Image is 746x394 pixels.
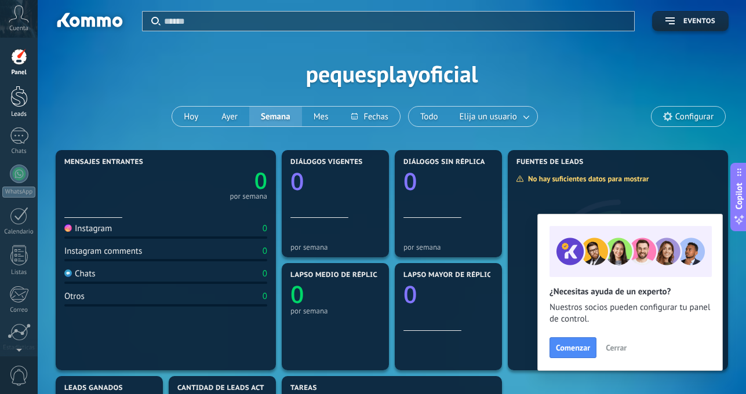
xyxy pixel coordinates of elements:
div: Leads [2,111,36,118]
button: Mes [302,107,340,126]
button: Semana [249,107,302,126]
span: Nuestros socios pueden configurar tu panel de control. [550,302,711,325]
div: Panel [2,69,36,76]
div: Calendario [2,228,36,236]
span: Lapso medio de réplica [290,271,382,279]
div: Listas [2,269,36,276]
span: Copilot [733,183,745,210]
span: Cantidad de leads activos [177,384,281,392]
h2: ¿Necesitas ayuda de un experto? [550,286,711,297]
span: Lapso mayor de réplica [403,271,496,279]
span: Cuenta [9,25,28,32]
img: Chats [64,269,72,277]
div: 0 [263,291,267,302]
span: Comenzar [556,344,590,352]
span: Tareas [290,384,317,392]
div: por semana [230,194,267,199]
text: 0 [254,165,267,196]
div: por semana [403,243,493,251]
button: Ayer [210,107,249,126]
button: Fechas [340,107,399,126]
text: 0 [290,165,304,198]
div: Chats [64,268,96,279]
span: Mensajes entrantes [64,158,143,166]
span: Cerrar [606,344,627,352]
div: 0 [263,223,267,234]
text: 0 [403,278,417,311]
button: Hoy [172,107,210,126]
div: Chats [2,148,36,155]
img: Instagram [64,224,72,232]
div: WhatsApp [2,187,35,198]
text: 0 [290,278,304,311]
button: Todo [409,107,450,126]
div: 0 [263,268,267,279]
span: Leads ganados [64,384,123,392]
span: Fuentes de leads [516,158,584,166]
div: Otros [64,291,85,302]
div: Instagram [64,223,112,234]
button: Elija un usuario [450,107,537,126]
span: Elija un usuario [457,109,519,125]
div: Correo [2,307,36,314]
div: No hay suficientes datos para mostrar [516,174,657,184]
div: por semana [290,307,380,315]
span: Eventos [683,17,715,25]
span: Diálogos sin réplica [403,158,485,166]
button: Comenzar [550,337,596,358]
text: 0 [403,165,417,198]
div: Instagram comments [64,246,142,257]
div: por semana [290,243,380,251]
a: 0 [166,165,267,196]
button: Cerrar [601,339,632,356]
div: 0 [263,246,267,257]
span: Configurar [675,112,714,122]
button: Eventos [652,11,729,31]
span: Diálogos vigentes [290,158,363,166]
